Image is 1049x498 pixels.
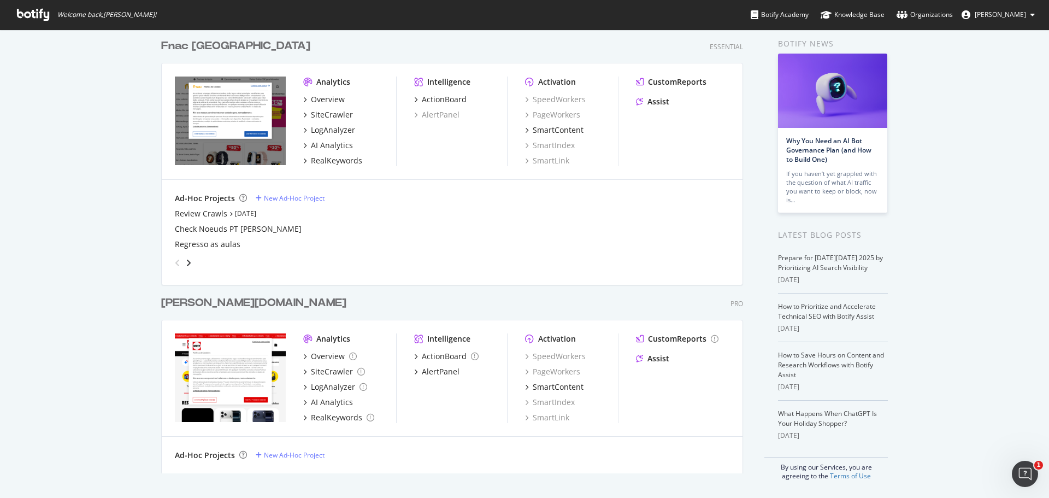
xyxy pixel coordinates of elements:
[316,77,350,87] div: Analytics
[256,194,325,203] a: New Ad-Hoc Project
[422,351,467,362] div: ActionBoard
[427,333,470,344] div: Intelligence
[525,412,569,423] a: SmartLink
[1012,461,1038,487] iframe: Intercom live chat
[185,257,192,268] div: angle-right
[311,382,355,392] div: LogAnalyzer
[778,275,888,285] div: [DATE]
[161,38,315,54] a: Fnac [GEOGRAPHIC_DATA]
[303,125,355,136] a: LogAnalyzer
[311,155,362,166] div: RealKeywords
[778,382,888,392] div: [DATE]
[161,295,351,311] a: [PERSON_NAME][DOMAIN_NAME]
[786,169,879,204] div: If you haven’t yet grappled with the question of what AI traffic you want to keep or block, now is…
[525,125,584,136] a: SmartContent
[897,9,953,20] div: Organizations
[303,351,357,362] a: Overview
[751,9,809,20] div: Botify Academy
[778,54,887,128] img: Why You Need an AI Bot Governance Plan (and How to Build One)
[778,324,888,333] div: [DATE]
[311,125,355,136] div: LogAnalyzer
[538,333,576,344] div: Activation
[303,397,353,408] a: AI Analytics
[303,366,365,377] a: SiteCrawler
[647,353,669,364] div: Assist
[636,353,669,364] a: Assist
[175,450,235,461] div: Ad-Hoc Projects
[303,155,362,166] a: RealKeywords
[525,397,575,408] a: SmartIndex
[525,140,575,151] a: SmartIndex
[648,333,706,344] div: CustomReports
[316,333,350,344] div: Analytics
[525,366,580,377] div: PageWorkers
[414,351,479,362] a: ActionBoard
[778,229,888,241] div: Latest Blog Posts
[830,471,871,481] a: Terms of Use
[303,94,345,105] a: Overview
[264,194,325,203] div: New Ad-Hoc Project
[303,109,353,120] a: SiteCrawler
[730,299,743,308] div: Pro
[57,10,156,19] span: Welcome back, [PERSON_NAME] !
[235,209,256,218] a: [DATE]
[648,77,706,87] div: CustomReports
[161,25,752,473] div: grid
[175,77,286,165] img: www.fnac.pt
[778,409,877,428] a: What Happens When ChatGPT Is Your Holiday Shopper?
[636,77,706,87] a: CustomReports
[778,302,876,321] a: How to Prioritize and Accelerate Technical SEO with Botify Assist
[161,38,310,54] div: Fnac [GEOGRAPHIC_DATA]
[303,412,374,423] a: RealKeywords
[975,10,1026,19] span: Jonas Correia
[533,382,584,392] div: SmartContent
[636,333,718,344] a: CustomReports
[786,136,871,164] a: Why You Need an AI Bot Governance Plan (and How to Build One)
[175,333,286,422] img: darty.pt
[170,254,185,272] div: angle-left
[636,96,669,107] a: Assist
[778,431,888,441] div: [DATE]
[175,193,235,204] div: Ad-Hoc Projects
[647,96,669,107] div: Assist
[525,94,586,105] a: SpeedWorkers
[414,366,459,377] a: AlertPanel
[710,42,743,51] div: Essential
[175,224,302,235] a: Check Noeuds PT [PERSON_NAME]
[525,109,580,120] a: PageWorkers
[422,366,459,377] div: AlertPanel
[264,450,325,460] div: New Ad-Hoc Project
[303,382,367,392] a: LogAnalyzer
[175,239,240,250] a: Regresso as aulas
[256,450,325,460] a: New Ad-Hoc Project
[311,412,362,423] div: RealKeywords
[525,351,586,362] a: SpeedWorkers
[1034,461,1043,470] span: 1
[311,351,345,362] div: Overview
[311,94,345,105] div: Overview
[414,109,459,120] a: AlertPanel
[175,208,227,219] a: Review Crawls
[525,155,569,166] a: SmartLink
[427,77,470,87] div: Intelligence
[311,366,353,377] div: SiteCrawler
[311,140,353,151] div: AI Analytics
[533,125,584,136] div: SmartContent
[821,9,885,20] div: Knowledge Base
[778,38,888,50] div: Botify news
[311,109,353,120] div: SiteCrawler
[525,382,584,392] a: SmartContent
[778,350,884,379] a: How to Save Hours on Content and Research Workflows with Botify Assist
[778,253,883,272] a: Prepare for [DATE][DATE] 2025 by Prioritizing AI Search Visibility
[538,77,576,87] div: Activation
